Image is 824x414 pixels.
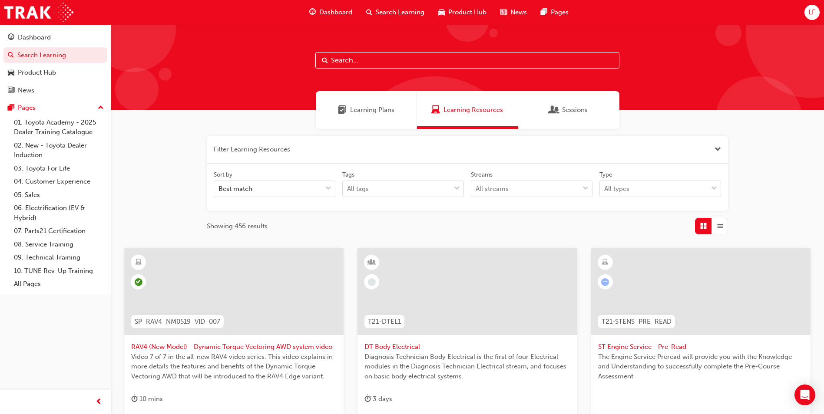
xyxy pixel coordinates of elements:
[431,3,493,21] a: car-iconProduct Hub
[131,342,337,352] span: RAV4 (New Model) - Dynamic Torque Vectoring AWD system video
[364,342,570,352] span: DT Body Electrical
[448,7,486,17] span: Product Hub
[131,352,337,381] span: Video 7 of 7 in the all-new RAV4 video series. This video explains in more details the features a...
[8,52,14,59] span: search-icon
[598,352,804,381] span: The Engine Service Preread will provide you with the Knowledge and Understanding to successfully ...
[18,85,34,95] div: News
[3,28,107,100] button: DashboardSearch LearningProduct HubNews
[551,7,569,17] span: Pages
[431,105,440,115] span: Learning Resources
[18,68,56,78] div: Product Hub
[602,317,672,327] span: T21-STENS_PRE_READ
[808,7,815,17] span: LF
[359,3,431,21] a: search-iconSearch Learning
[368,278,376,286] span: learningRecordVerb_NONE-icon
[604,184,629,194] div: All types
[471,171,493,179] div: Streams
[454,183,460,194] span: down-icon
[3,100,107,116] button: Pages
[131,394,138,404] span: duration-icon
[10,188,107,202] a: 05. Sales
[369,257,375,268] span: learningResourceType_INSTRUCTOR_LED-icon
[10,277,107,291] a: All Pages
[562,105,588,115] span: Sessions
[214,171,232,179] div: Sort by
[8,104,14,112] span: pages-icon
[368,317,401,327] span: T21-DTEL1
[364,352,570,381] span: Diagnosis Technician Body Electrical is the first of four Electrical modules in the Diagnosis Tec...
[10,116,107,139] a: 01. Toyota Academy - 2025 Dealer Training Catalogue
[10,139,107,162] a: 02. New - Toyota Dealer Induction
[3,65,107,81] a: Product Hub
[218,184,252,194] div: Best match
[10,224,107,238] a: 07. Parts21 Certification
[364,394,371,404] span: duration-icon
[8,69,14,77] span: car-icon
[10,175,107,188] a: 04. Customer Experience
[322,56,328,66] span: Search
[601,278,609,286] span: learningRecordVerb_ATTEMPT-icon
[10,264,107,278] a: 10. TUNE Rev-Up Training
[10,251,107,264] a: 09. Technical Training
[3,30,107,46] a: Dashboard
[794,384,815,405] div: Open Intercom Messenger
[135,278,142,286] span: learningRecordVerb_PASS-icon
[500,7,507,18] span: news-icon
[10,238,107,251] a: 08. Service Training
[541,7,547,18] span: pages-icon
[476,184,509,194] div: All streams
[347,184,369,194] div: All tags
[96,397,102,407] span: prev-icon
[711,183,717,194] span: down-icon
[700,221,707,231] span: Grid
[599,171,612,179] div: Type
[135,317,220,327] span: SP_RAV4_NM0519_VID_007
[493,3,534,21] a: news-iconNews
[804,5,820,20] button: LF
[325,183,331,194] span: down-icon
[417,91,518,129] a: Learning ResourcesLearning Resources
[342,171,354,179] div: Tags
[443,105,503,115] span: Learning Resources
[98,102,104,114] span: up-icon
[366,7,372,18] span: search-icon
[376,7,424,17] span: Search Learning
[18,103,36,113] div: Pages
[207,221,268,231] span: Showing 456 results
[131,394,163,404] div: 10 mins
[3,82,107,99] a: News
[315,52,619,69] input: Search...
[10,201,107,224] a: 06. Electrification (EV & Hybrid)
[4,3,73,22] img: Trak
[316,91,417,129] a: Learning PlansLearning Plans
[3,47,107,63] a: Search Learning
[8,34,14,42] span: guage-icon
[350,105,394,115] span: Learning Plans
[715,145,721,154] button: Close the filter
[717,221,723,231] span: List
[302,3,359,21] a: guage-iconDashboard
[598,342,804,352] span: ST Engine Service - Pre-Read
[338,105,347,115] span: Learning Plans
[319,7,352,17] span: Dashboard
[550,105,559,115] span: Sessions
[136,257,142,268] span: learningResourceType_ELEARNING-icon
[534,3,576,21] a: pages-iconPages
[510,7,527,17] span: News
[8,87,14,95] span: news-icon
[18,33,51,43] div: Dashboard
[602,257,608,268] span: learningResourceType_ELEARNING-icon
[10,162,107,175] a: 03. Toyota For Life
[518,91,619,129] a: SessionsSessions
[342,171,464,197] label: tagOptions
[438,7,445,18] span: car-icon
[309,7,316,18] span: guage-icon
[582,183,589,194] span: down-icon
[364,394,392,404] div: 3 days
